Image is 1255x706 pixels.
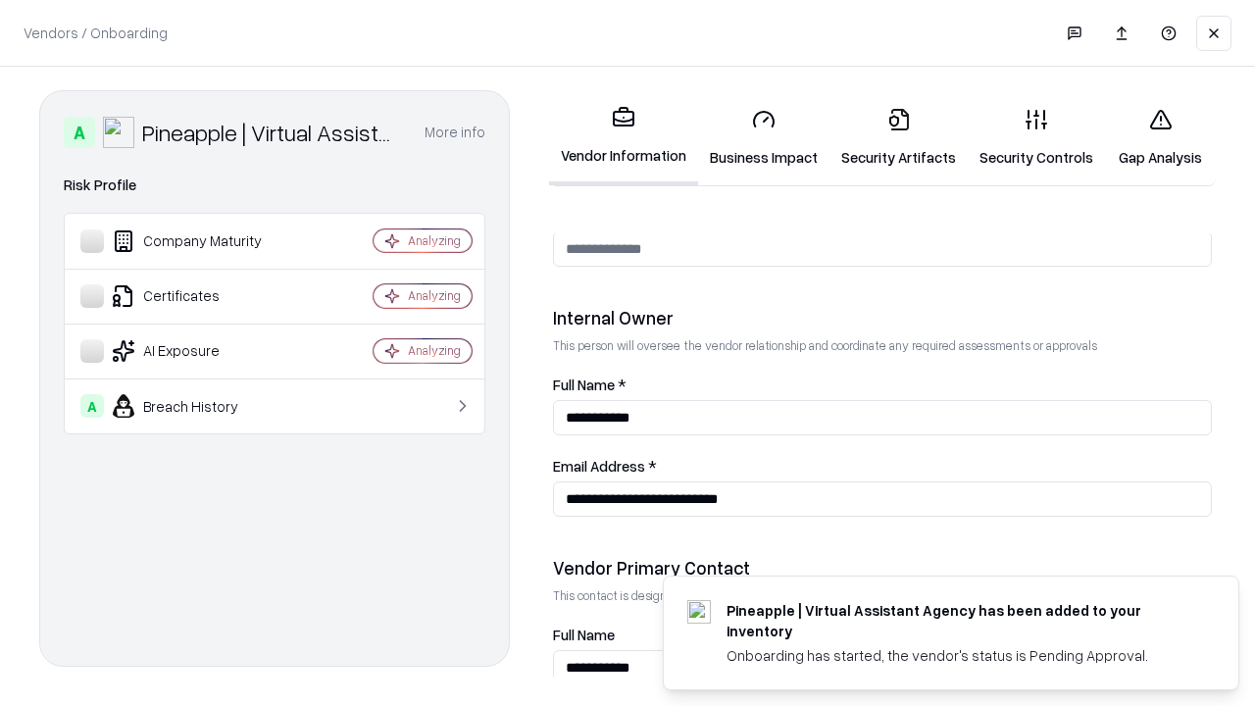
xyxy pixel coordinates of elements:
div: Risk Profile [64,174,485,197]
div: Analyzing [408,287,461,304]
a: Security Artifacts [829,92,968,183]
div: A [64,117,95,148]
div: Analyzing [408,342,461,359]
img: Pineapple | Virtual Assistant Agency [103,117,134,148]
p: This person will oversee the vendor relationship and coordinate any required assessments or appro... [553,337,1212,354]
a: Gap Analysis [1105,92,1216,183]
div: Internal Owner [553,306,1212,329]
button: More info [425,115,485,150]
div: Analyzing [408,232,461,249]
div: A [80,394,104,418]
a: Business Impact [698,92,829,183]
div: Pineapple | Virtual Assistant Agency [142,117,401,148]
div: AI Exposure [80,339,315,363]
img: trypineapple.com [687,600,711,624]
div: Onboarding has started, the vendor's status is Pending Approval. [727,645,1191,666]
a: Vendor Information [549,90,698,185]
div: Company Maturity [80,229,315,253]
label: Full Name * [553,378,1212,392]
div: Breach History [80,394,315,418]
div: Certificates [80,284,315,308]
p: This contact is designated to receive the assessment request from Shift [553,587,1212,604]
div: Pineapple | Virtual Assistant Agency has been added to your inventory [727,600,1191,641]
label: Full Name [553,628,1212,642]
div: Vendor Primary Contact [553,556,1212,580]
p: Vendors / Onboarding [24,23,168,43]
label: Email Address * [553,459,1212,474]
a: Security Controls [968,92,1105,183]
